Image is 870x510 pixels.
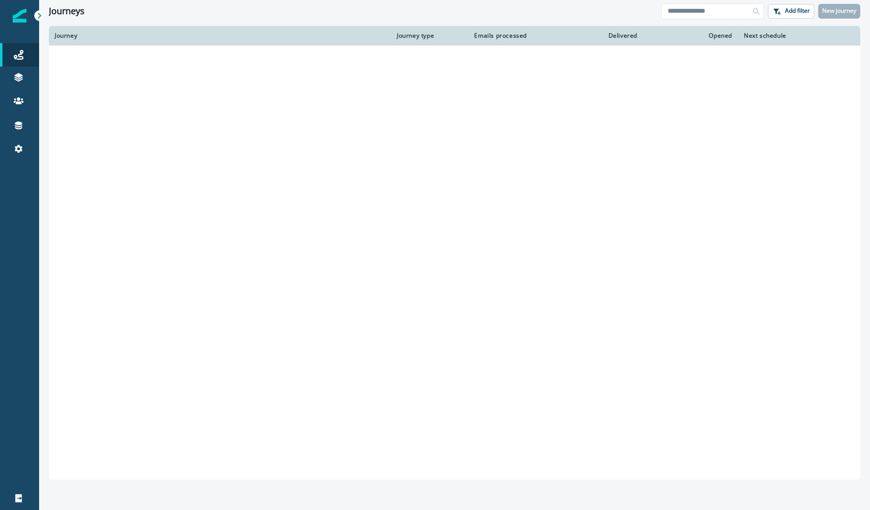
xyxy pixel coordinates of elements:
[397,32,458,40] div: Journey type
[49,6,85,17] h1: Journeys
[768,4,814,19] button: Add filter
[818,4,860,19] button: New journey
[649,32,732,40] div: Opened
[13,9,26,23] img: Inflection
[539,32,637,40] div: Delivered
[470,32,527,40] div: Emails processed
[55,32,385,40] div: Journey
[744,32,830,40] div: Next schedule
[785,7,810,14] p: Add filter
[822,7,856,14] p: New journey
